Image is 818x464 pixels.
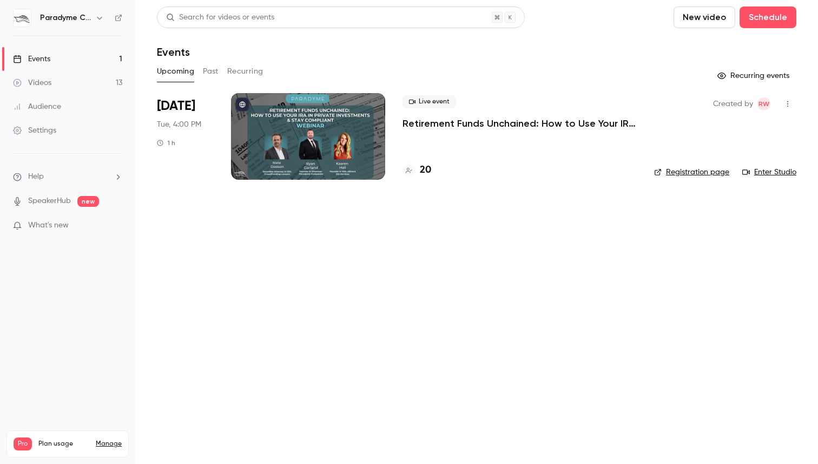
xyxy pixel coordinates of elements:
[654,167,729,178] a: Registration page
[157,63,194,80] button: Upcoming
[713,97,753,110] span: Created by
[14,437,32,450] span: Pro
[28,195,71,207] a: SpeakerHub
[28,220,69,231] span: What's new
[674,6,735,28] button: New video
[96,440,122,448] a: Manage
[420,163,431,178] h4: 20
[13,125,56,136] div: Settings
[13,101,61,112] div: Audience
[157,119,201,130] span: Tue, 4:00 PM
[713,67,796,84] button: Recurring events
[157,45,190,58] h1: Events
[403,95,456,108] span: Live event
[109,221,122,231] iframe: Noticeable Trigger
[740,6,796,28] button: Schedule
[13,54,50,64] div: Events
[757,97,770,110] span: Regan Wollen
[157,97,195,115] span: [DATE]
[38,440,89,448] span: Plan usage
[157,93,214,180] div: Sep 30 Tue, 4:00 PM (America/Chicago)
[227,63,263,80] button: Recurring
[403,163,431,178] a: 20
[758,97,769,110] span: RW
[40,12,91,23] h6: Paradyme Companies
[203,63,219,80] button: Past
[157,139,175,147] div: 1 h
[14,9,31,27] img: Paradyme Companies
[166,12,274,23] div: Search for videos or events
[13,77,51,88] div: Videos
[77,196,99,207] span: new
[403,117,637,130] a: Retirement Funds Unchained: How to Use Your IRA in Private Investments & Stay Compliant
[28,171,44,182] span: Help
[13,171,122,182] li: help-dropdown-opener
[742,167,796,178] a: Enter Studio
